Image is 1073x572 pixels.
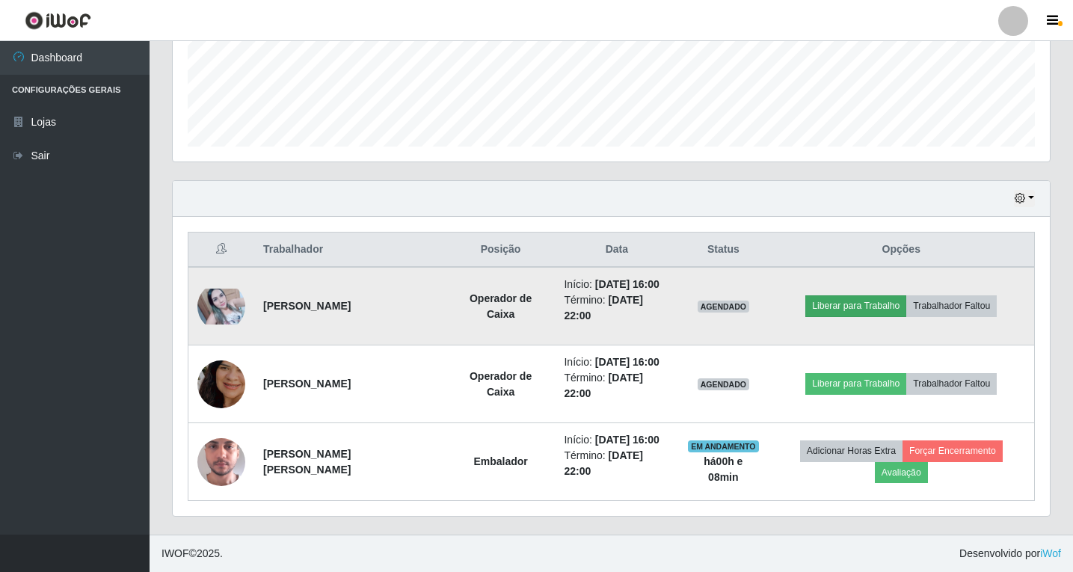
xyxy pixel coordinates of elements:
time: [DATE] 16:00 [595,278,660,290]
span: AGENDADO [698,301,750,313]
li: Término: [564,370,669,402]
img: 1754681126278.jpeg [197,419,245,505]
button: Liberar para Trabalho [805,295,906,316]
span: AGENDADO [698,378,750,390]
th: Trabalhador [254,233,446,268]
li: Término: [564,292,669,324]
li: Início: [564,432,669,448]
span: Desenvolvido por [959,546,1061,562]
strong: há 00 h e 08 min [704,455,743,483]
strong: Embalador [473,455,527,467]
strong: Operador de Caixa [470,370,532,398]
button: Liberar para Trabalho [805,373,906,394]
img: 1747370433925.jpeg [197,312,245,457]
button: Trabalhador Faltou [906,295,997,316]
span: IWOF [162,547,189,559]
li: Término: [564,448,669,479]
th: Opções [769,233,1035,268]
time: [DATE] 16:00 [595,434,660,446]
span: © 2025 . [162,546,223,562]
th: Posição [446,233,556,268]
a: iWof [1040,547,1061,559]
th: Data [555,233,678,268]
button: Trabalhador Faltou [906,373,997,394]
button: Forçar Encerramento [903,440,1003,461]
img: CoreUI Logo [25,11,91,30]
strong: [PERSON_NAME] [263,378,351,390]
li: Início: [564,277,669,292]
time: [DATE] 16:00 [595,356,660,368]
strong: Operador de Caixa [470,292,532,320]
button: Avaliação [875,462,928,483]
li: Início: [564,354,669,370]
img: 1668045195868.jpeg [197,289,245,325]
button: Adicionar Horas Extra [800,440,903,461]
strong: [PERSON_NAME] [263,300,351,312]
strong: [PERSON_NAME] [PERSON_NAME] [263,448,351,476]
th: Status [678,233,768,268]
span: EM ANDAMENTO [688,440,759,452]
